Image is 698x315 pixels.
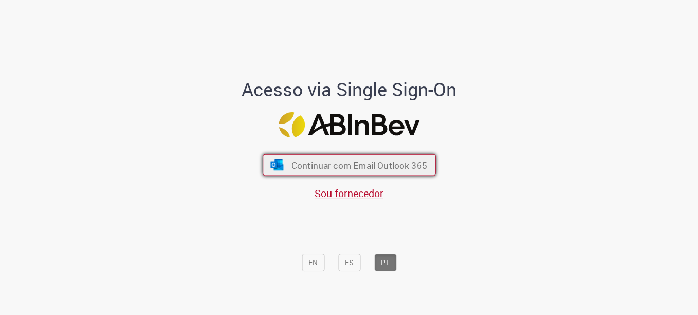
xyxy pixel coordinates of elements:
a: Sou fornecedor [315,186,383,200]
span: Continuar com Email Outlook 365 [291,159,427,171]
img: ícone Azure/Microsoft 360 [269,159,284,170]
h1: Acesso via Single Sign-On [207,79,492,100]
button: ícone Azure/Microsoft 360 Continuar com Email Outlook 365 [263,154,436,176]
button: ES [338,254,360,271]
button: EN [302,254,324,271]
img: Logo ABInBev [279,112,419,137]
button: PT [374,254,396,271]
